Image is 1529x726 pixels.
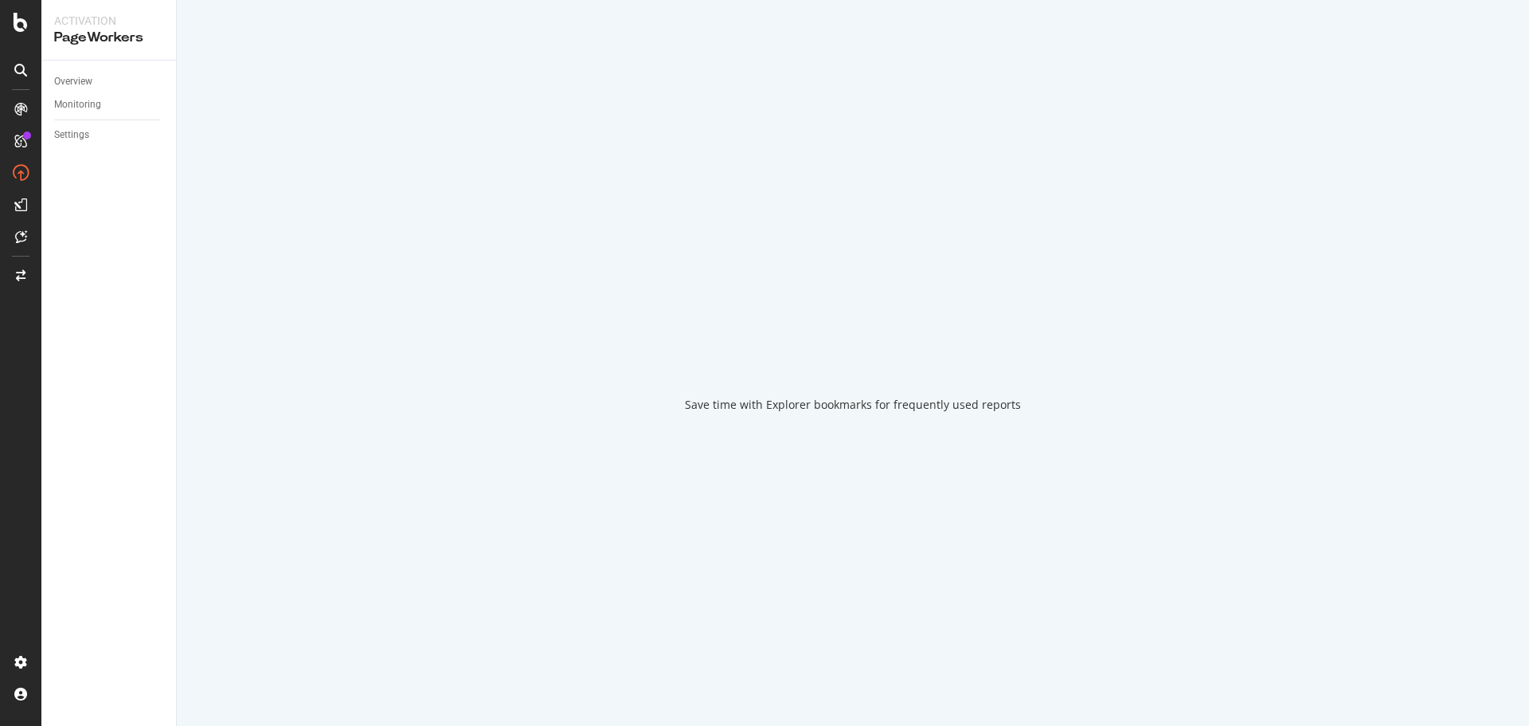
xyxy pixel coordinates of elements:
div: animation [796,314,910,371]
div: Save time with Explorer bookmarks for frequently used reports [685,397,1021,413]
div: PageWorkers [54,29,163,47]
div: Monitoring [54,96,101,113]
div: Settings [54,127,89,143]
div: Overview [54,73,92,90]
div: Activation [54,13,163,29]
a: Settings [54,127,165,143]
a: Monitoring [54,96,165,113]
a: Overview [54,73,165,90]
